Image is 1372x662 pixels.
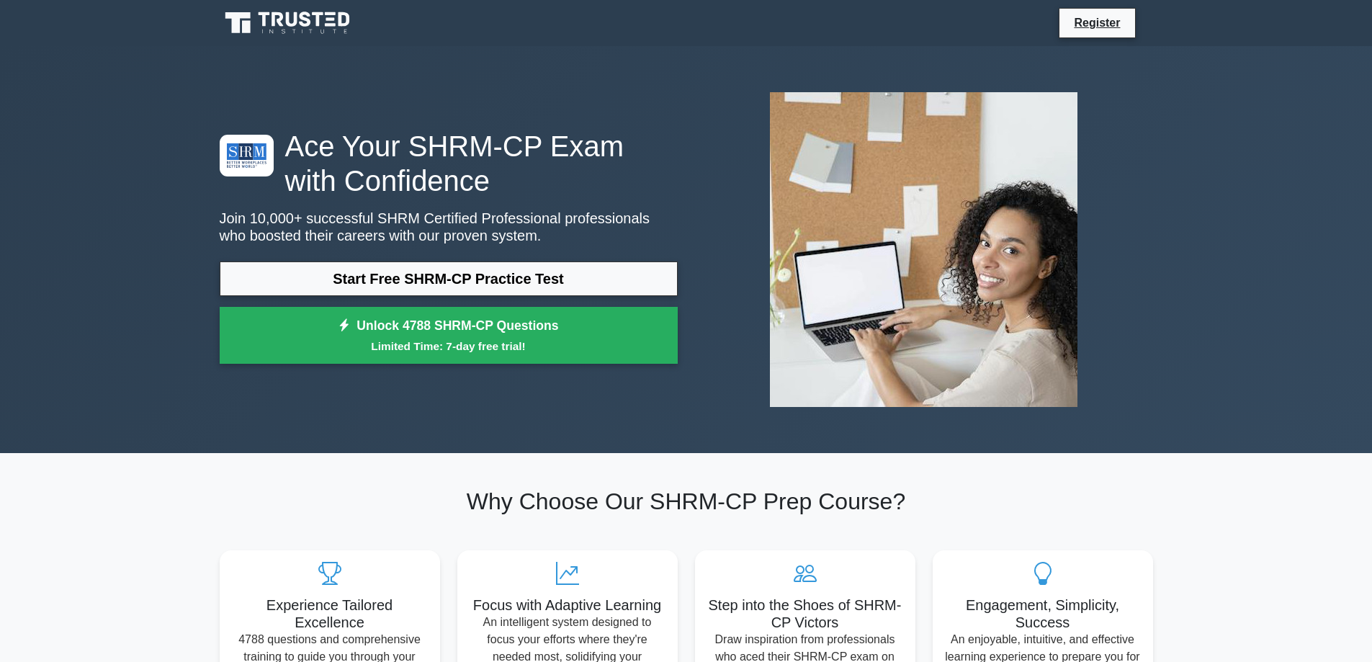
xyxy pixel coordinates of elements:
h5: Engagement, Simplicity, Success [944,596,1142,631]
h5: Step into the Shoes of SHRM-CP Victors [707,596,904,631]
h2: Why Choose Our SHRM-CP Prep Course? [220,488,1153,515]
p: Join 10,000+ successful SHRM Certified Professional professionals who boosted their careers with ... [220,210,678,244]
h5: Focus with Adaptive Learning [469,596,666,614]
h5: Experience Tailored Excellence [231,596,429,631]
h1: Ace Your SHRM-CP Exam with Confidence [220,129,678,198]
a: Start Free SHRM-CP Practice Test [220,261,678,296]
a: Unlock 4788 SHRM-CP QuestionsLimited Time: 7-day free trial! [220,307,678,364]
small: Limited Time: 7-day free trial! [238,338,660,354]
a: Register [1065,14,1129,32]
